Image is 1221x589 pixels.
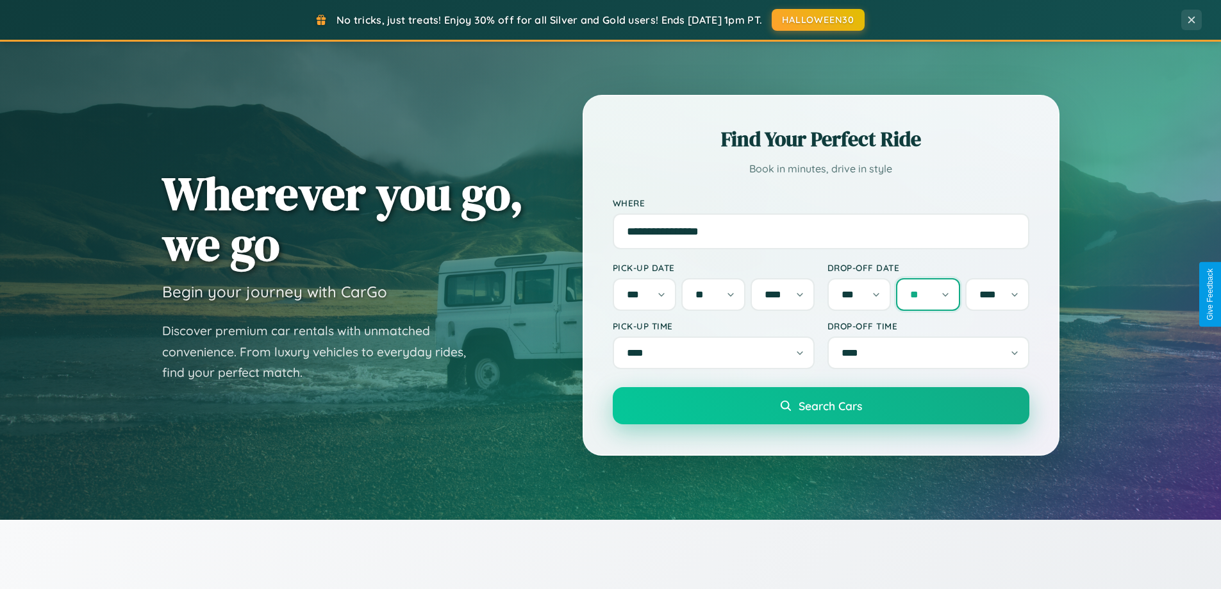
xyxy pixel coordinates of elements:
p: Discover premium car rentals with unmatched convenience. From luxury vehicles to everyday rides, ... [162,320,483,383]
span: No tricks, just treats! Enjoy 30% off for all Silver and Gold users! Ends [DATE] 1pm PT. [336,13,762,26]
div: Give Feedback [1206,269,1215,320]
p: Book in minutes, drive in style [613,160,1029,178]
h3: Begin your journey with CarGo [162,282,387,301]
span: Search Cars [799,399,862,413]
label: Pick-up Time [613,320,815,331]
button: Search Cars [613,387,1029,424]
label: Where [613,197,1029,208]
button: HALLOWEEN30 [772,9,865,31]
h1: Wherever you go, we go [162,168,524,269]
h2: Find Your Perfect Ride [613,125,1029,153]
label: Pick-up Date [613,262,815,273]
label: Drop-off Time [827,320,1029,331]
label: Drop-off Date [827,262,1029,273]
